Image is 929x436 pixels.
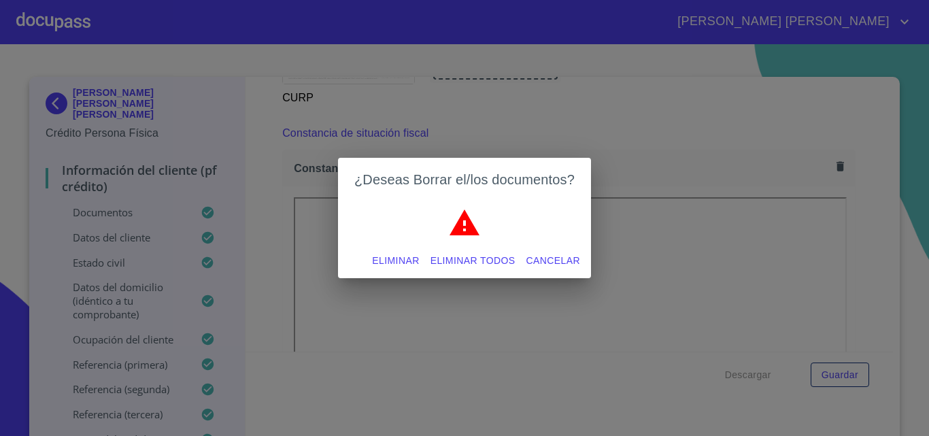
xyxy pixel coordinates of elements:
span: Eliminar todos [430,252,516,269]
span: Cancelar [526,252,580,269]
h2: ¿Deseas Borrar el/los documentos? [354,169,575,190]
span: Eliminar [372,252,419,269]
button: Cancelar [521,248,586,273]
button: Eliminar [367,248,424,273]
button: Eliminar todos [425,248,521,273]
